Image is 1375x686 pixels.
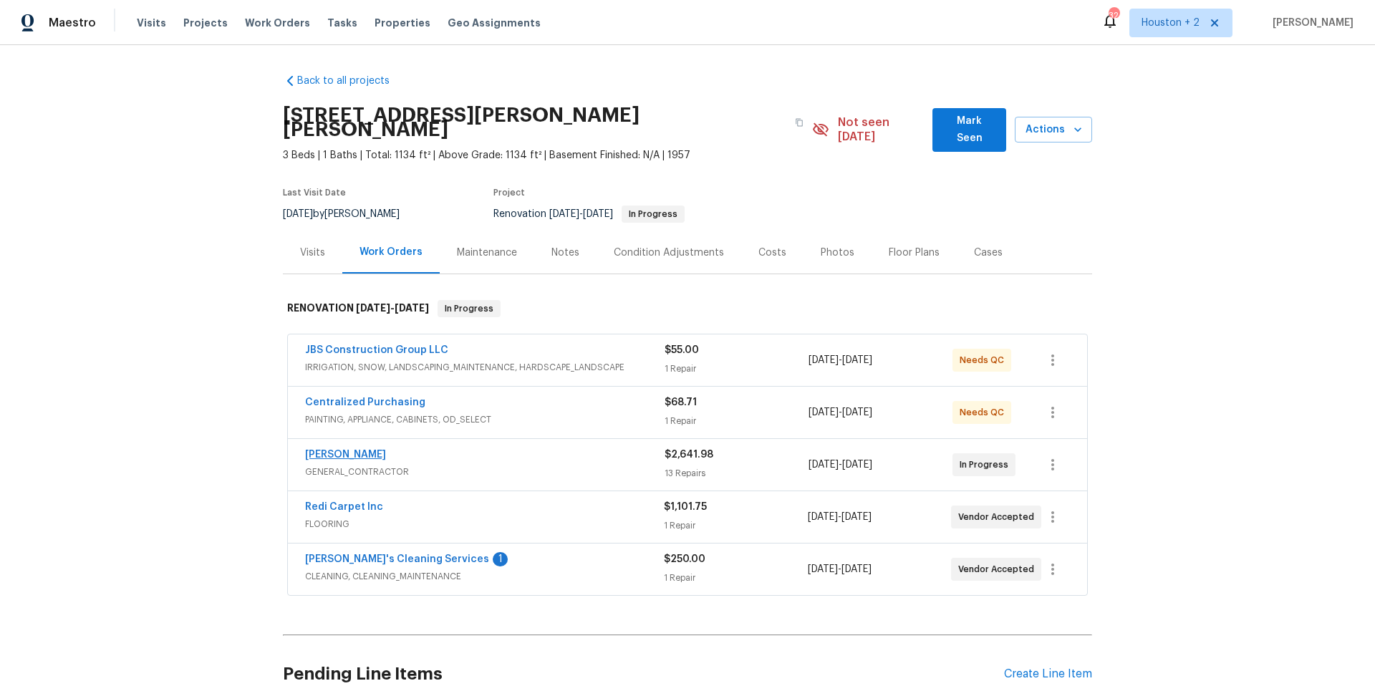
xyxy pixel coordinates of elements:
span: [DATE] [842,355,872,365]
div: Costs [758,246,786,260]
div: 1 Repair [664,571,807,585]
span: Tasks [327,18,357,28]
div: by [PERSON_NAME] [283,206,417,223]
span: [DATE] [809,355,839,365]
a: [PERSON_NAME] [305,450,386,460]
button: Copy Address [786,110,812,135]
span: [DATE] [549,209,579,219]
button: Mark Seen [932,108,1006,152]
span: $2,641.98 [665,450,713,460]
a: [PERSON_NAME]'s Cleaning Services [305,554,489,564]
div: 13 Repairs [665,466,809,480]
span: [PERSON_NAME] [1267,16,1354,30]
span: - [808,510,872,524]
span: [DATE] [808,564,838,574]
span: Actions [1026,121,1081,139]
a: JBS Construction Group LLC [305,345,448,355]
span: [DATE] [583,209,613,219]
span: PAINTING, APPLIANCE, CABINETS, OD_SELECT [305,412,665,427]
span: $1,101.75 [664,502,707,512]
div: Create Line Item [1004,667,1092,681]
button: Actions [1015,117,1092,143]
span: [DATE] [356,303,390,313]
span: [DATE] [841,512,872,522]
span: Properties [375,16,430,30]
span: FLOORING [305,517,664,531]
div: Notes [551,246,579,260]
span: [DATE] [842,460,872,470]
span: [DATE] [395,303,429,313]
span: $250.00 [664,554,705,564]
div: Work Orders [360,245,423,259]
div: 1 Repair [665,414,809,428]
div: Condition Adjustments [614,246,724,260]
span: - [809,353,872,367]
span: Needs QC [960,405,1010,420]
div: 1 [493,552,508,566]
div: 1 Repair [664,518,807,533]
div: 32 [1109,9,1119,23]
span: [DATE] [808,512,838,522]
span: CLEANING, CLEANING_MAINTENANCE [305,569,664,584]
h2: [STREET_ADDRESS][PERSON_NAME][PERSON_NAME] [283,108,786,137]
span: [DATE] [842,407,872,417]
span: Work Orders [245,16,310,30]
div: Photos [821,246,854,260]
span: Houston + 2 [1142,16,1200,30]
div: Cases [974,246,1003,260]
span: Visits [137,16,166,30]
span: $68.71 [665,397,697,407]
span: Renovation [493,209,685,219]
span: [DATE] [841,564,872,574]
span: [DATE] [283,209,313,219]
span: GENERAL_CONTRACTOR [305,465,665,479]
span: - [549,209,613,219]
div: RENOVATION [DATE]-[DATE]In Progress [283,286,1092,332]
a: Centralized Purchasing [305,397,425,407]
span: - [809,405,872,420]
span: Mark Seen [944,112,995,148]
span: IRRIGATION, SNOW, LANDSCAPING_MAINTENANCE, HARDSCAPE_LANDSCAPE [305,360,665,375]
span: Maestro [49,16,96,30]
a: Back to all projects [283,74,420,88]
span: $55.00 [665,345,699,355]
span: Vendor Accepted [958,562,1040,576]
span: 3 Beds | 1 Baths | Total: 1134 ft² | Above Grade: 1134 ft² | Basement Finished: N/A | 1957 [283,148,812,163]
span: Needs QC [960,353,1010,367]
span: Geo Assignments [448,16,541,30]
a: Redi Carpet Inc [305,502,383,512]
span: In Progress [439,301,499,316]
span: - [809,458,872,472]
span: [DATE] [809,407,839,417]
span: Last Visit Date [283,188,346,197]
div: Maintenance [457,246,517,260]
span: Projects [183,16,228,30]
span: - [356,303,429,313]
span: Project [493,188,525,197]
span: - [808,562,872,576]
span: In Progress [623,210,683,218]
div: Floor Plans [889,246,940,260]
span: In Progress [960,458,1014,472]
div: 1 Repair [665,362,809,376]
span: Not seen [DATE] [838,115,925,144]
h6: RENOVATION [287,300,429,317]
span: [DATE] [809,460,839,470]
div: Visits [300,246,325,260]
span: Vendor Accepted [958,510,1040,524]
